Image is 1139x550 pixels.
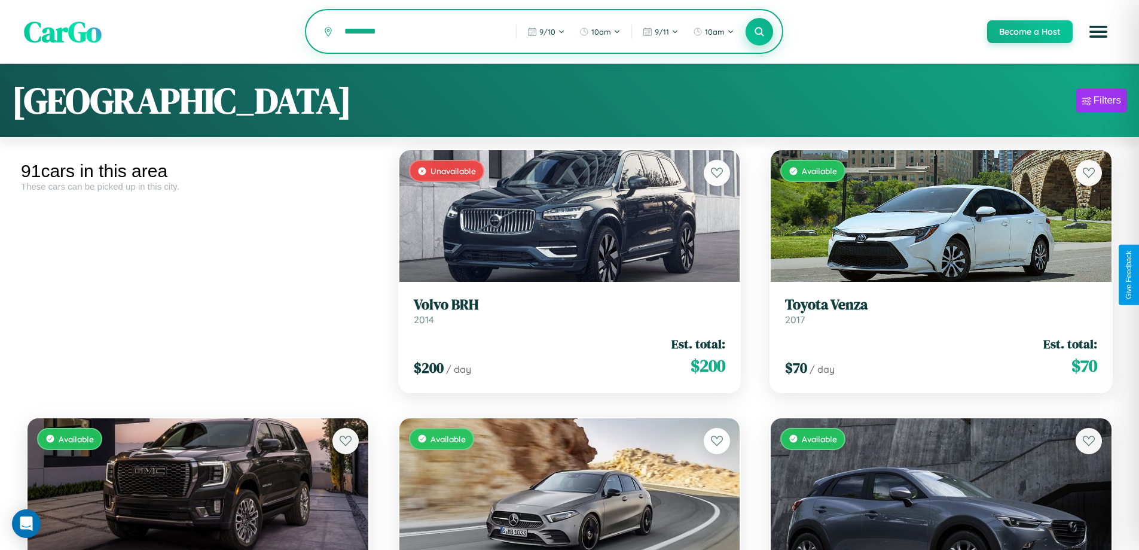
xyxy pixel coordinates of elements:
span: 10am [705,27,725,37]
button: Filters [1076,89,1127,113]
span: Est. total: [671,335,725,353]
span: Available [59,434,94,444]
span: Available [802,434,837,444]
span: $ 200 [691,354,725,378]
span: $ 70 [1071,354,1097,378]
a: Volvo BRH2014 [414,296,726,326]
h1: [GEOGRAPHIC_DATA] [12,76,352,125]
div: 91 cars in this area [21,161,375,181]
span: $ 200 [414,358,444,378]
h3: Toyota Venza [785,296,1097,314]
span: 2014 [414,314,434,326]
button: Open menu [1082,15,1115,48]
span: CarGo [24,12,102,51]
button: 10am [573,22,627,41]
span: 9 / 11 [655,27,669,37]
span: 2017 [785,314,805,326]
span: $ 70 [785,358,807,378]
div: These cars can be picked up in this city. [21,181,375,192]
span: / day [810,363,835,375]
button: Become a Host [987,20,1073,43]
button: 9/11 [637,22,685,41]
button: 9/10 [521,22,571,41]
span: Available [802,166,837,176]
div: Open Intercom Messenger [12,509,41,538]
span: Available [430,434,466,444]
span: / day [446,363,471,375]
div: Give Feedback [1125,251,1133,299]
span: Est. total: [1043,335,1097,353]
h3: Volvo BRH [414,296,726,314]
span: 10am [591,27,611,37]
a: Toyota Venza2017 [785,296,1097,326]
span: Unavailable [430,166,476,176]
span: 9 / 10 [539,27,555,37]
button: 10am [687,22,740,41]
div: Filters [1094,95,1121,107]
